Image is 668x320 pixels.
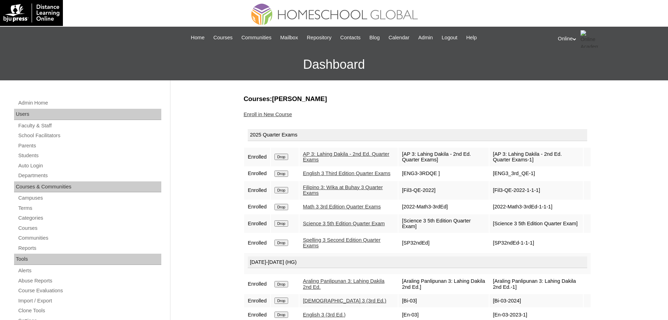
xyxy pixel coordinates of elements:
td: [SP32ndEd-1-1-1] [489,234,583,252]
input: Drop [274,281,288,287]
a: Departments [18,171,161,180]
a: Admin Home [18,99,161,107]
td: [Science 3 5th Edition Quarter Exam] [489,214,583,233]
input: Drop [274,204,288,210]
img: Online Academy [581,30,598,48]
a: Araling Panlipunan 3: Lahing Dakila 2nd Ed. [303,278,384,290]
td: Enrolled [244,234,270,252]
a: English 3 (3rd Ed.) [303,312,345,318]
td: [AP 3: Lahing Dakila - 2nd Ed. Quarter Exams] [398,148,489,166]
a: Calendar [385,34,413,42]
a: Courses [18,224,161,233]
span: Calendar [389,34,409,42]
div: Users [14,109,161,120]
div: [DATE]-[DATE] (HG) [248,256,587,268]
td: [ENG3_3rd_QE-1] [489,167,583,180]
span: Repository [307,34,331,42]
span: Contacts [340,34,361,42]
td: [AP 3: Lahing Dakila - 2nd Ed. Quarter Exams-1] [489,148,583,166]
input: Drop [274,154,288,160]
a: Math 3 3rd Edition Quarter Exams [303,204,381,209]
input: Drop [274,312,288,318]
a: Campuses [18,194,161,202]
td: [ENG3-3RDQE ] [398,167,489,180]
a: Logout [438,34,461,42]
td: [Fil3-QE-2022] [398,181,489,200]
a: Faculty & Staff [18,121,161,130]
a: Mailbox [277,34,302,42]
td: Enrolled [244,200,270,214]
a: Abuse Reports [18,276,161,285]
a: Auto Login [18,161,161,170]
td: [2022-Math3-3rdEd-1-1-1] [489,200,583,214]
td: [2022-Math3-3rdEd] [398,200,489,214]
a: [DEMOGRAPHIC_DATA] 3 (3rd Ed.) [303,298,386,304]
td: [Bi-03-2024] [489,294,583,307]
td: Enrolled [244,275,270,293]
a: Reports [18,244,161,253]
span: Logout [442,34,458,42]
td: [SP32ndEd] [398,234,489,252]
td: [Araling Panlipunan 3: Lahing Dakila 2nd Ed.] [398,275,489,293]
a: Communities [238,34,275,42]
h3: Courses:[PERSON_NAME] [244,94,591,104]
a: Import / Export [18,296,161,305]
span: Home [191,34,205,42]
a: Filipino 3: Wika at Buhay 3 Quarter Exams [303,185,383,196]
a: Admin [415,34,436,42]
a: Contacts [337,34,364,42]
input: Drop [274,240,288,246]
a: English 3 Third Edition Quarter Exams [303,171,390,176]
a: AP 3: Lahing Dakila - 2nd Ed. Quarter Exams [303,151,389,163]
td: Enrolled [244,148,270,166]
div: 2025 Quarter Exams [248,129,587,141]
td: [Science 3 5th Edition Quarter Exam] [398,214,489,233]
a: Repository [303,34,335,42]
img: logo-white.png [4,4,59,22]
a: Blog [366,34,383,42]
a: Help [463,34,480,42]
span: Mailbox [280,34,298,42]
td: Enrolled [244,294,270,307]
span: Blog [369,34,380,42]
a: Courses [210,34,236,42]
a: School Facilitators [18,131,161,140]
a: Students [18,151,161,160]
a: Parents [18,141,161,150]
input: Drop [274,298,288,304]
input: Drop [274,171,288,177]
a: Spelling 3 Second Edition Quarter Exams [303,237,381,249]
div: Online [558,30,661,48]
td: Enrolled [244,167,270,180]
span: Help [466,34,477,42]
a: Terms [18,204,161,213]
a: Enroll in New Course [244,112,292,117]
td: Enrolled [244,181,270,200]
a: Communities [18,234,161,242]
span: Admin [418,34,433,42]
a: Clone Tools [18,306,161,315]
a: Science 3 5th Edition Quarter Exam [303,221,385,226]
td: [Araling Panlipunan 3: Lahing Dakila 2nd Ed.-1] [489,275,583,293]
a: Course Evaluations [18,286,161,295]
h3: Dashboard [4,49,664,80]
input: Drop [274,220,288,227]
td: [Bi-03] [398,294,489,307]
td: [Fil3-QE-2022-1-1-1] [489,181,583,200]
a: Home [187,34,208,42]
span: Communities [241,34,272,42]
div: Tools [14,254,161,265]
a: Alerts [18,266,161,275]
div: Courses & Communities [14,181,161,193]
a: Categories [18,214,161,222]
input: Drop [274,187,288,193]
td: Enrolled [244,214,270,233]
span: Courses [213,34,233,42]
